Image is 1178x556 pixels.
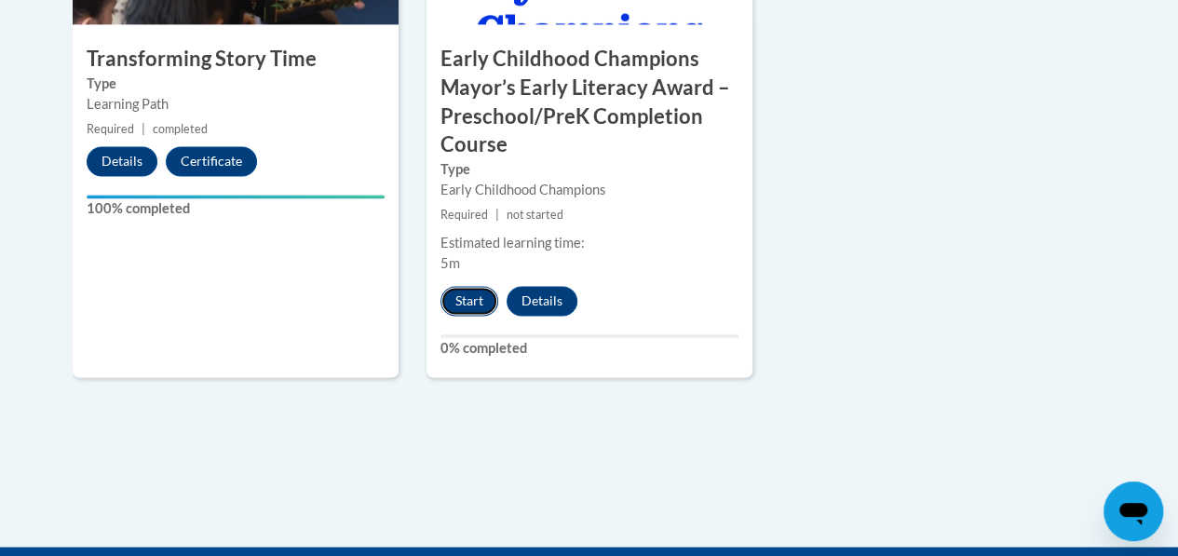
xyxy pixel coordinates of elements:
span: Required [87,122,134,136]
div: Estimated learning time: [440,233,738,253]
label: 0% completed [440,338,738,359]
button: Details [87,146,157,176]
h3: Early Childhood Champions Mayor’s Early Literacy Award – Preschool/PreK Completion Course [427,45,752,159]
label: 100% completed [87,198,385,219]
label: Type [87,74,385,94]
span: 5m [440,255,460,271]
span: not started [507,208,563,222]
span: | [142,122,145,136]
label: Type [440,159,738,180]
span: Required [440,208,488,222]
button: Details [507,286,577,316]
span: completed [153,122,208,136]
button: Start [440,286,498,316]
div: Early Childhood Champions [440,180,738,200]
iframe: Button to launch messaging window, conversation in progress [1104,481,1163,541]
div: Learning Path [87,94,385,115]
h3: Transforming Story Time [73,45,399,74]
span: | [495,208,499,222]
div: Your progress [87,195,385,198]
button: Certificate [166,146,257,176]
